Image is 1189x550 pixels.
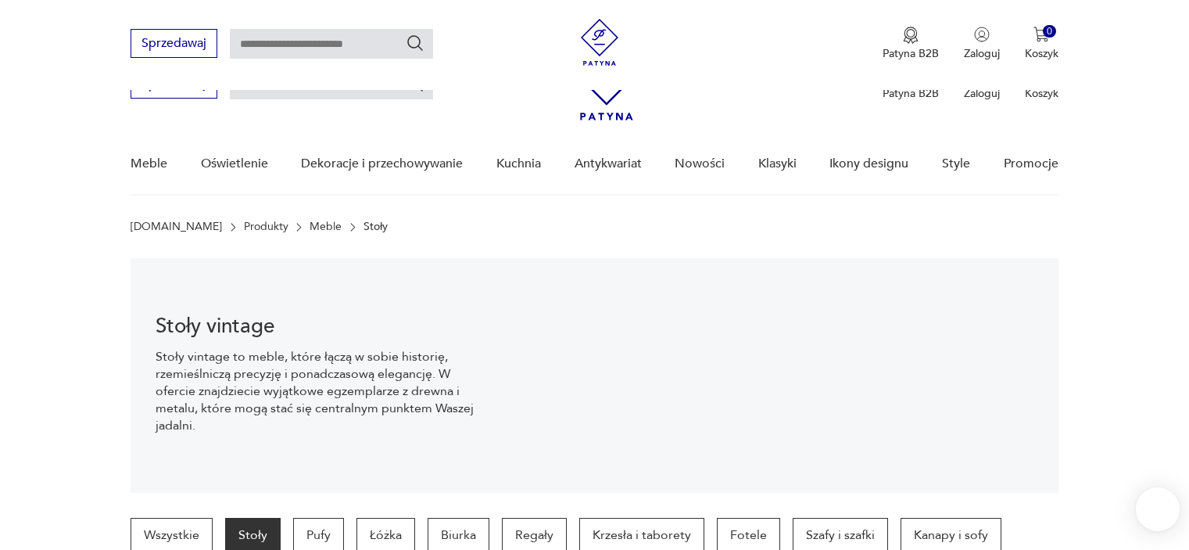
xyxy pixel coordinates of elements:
[575,134,642,194] a: Antykwariat
[156,317,477,336] h1: Stoły vintage
[131,221,222,233] a: [DOMAIN_NAME]
[964,86,1000,101] p: Zaloguj
[1025,86,1058,101] p: Koszyk
[903,27,919,44] img: Ikona medalu
[201,134,268,194] a: Oświetlenie
[974,27,990,42] img: Ikonka użytkownika
[1025,46,1058,61] p: Koszyk
[829,134,908,194] a: Ikony designu
[942,134,970,194] a: Style
[244,221,288,233] a: Produkty
[964,46,1000,61] p: Zaloguj
[310,221,342,233] a: Meble
[883,27,939,61] a: Ikona medaluPatyna B2B
[364,221,388,233] p: Stoły
[131,134,167,194] a: Meble
[1004,134,1058,194] a: Promocje
[1043,25,1056,38] div: 0
[758,134,797,194] a: Klasyki
[1033,27,1049,42] img: Ikona koszyka
[883,86,939,101] p: Patyna B2B
[576,19,623,66] img: Patyna - sklep z meblami i dekoracjami vintage
[1025,27,1058,61] button: 0Koszyk
[883,46,939,61] p: Patyna B2B
[406,34,424,52] button: Szukaj
[1136,487,1180,531] iframe: Smartsupp widget button
[156,348,477,434] p: Stoły vintage to meble, które łączą w sobie historię, rzemieślniczą precyzję i ponadczasową elega...
[131,80,217,91] a: Sprzedawaj
[131,29,217,58] button: Sprzedawaj
[883,27,939,61] button: Patyna B2B
[964,27,1000,61] button: Zaloguj
[675,134,725,194] a: Nowości
[301,134,463,194] a: Dekoracje i przechowywanie
[131,39,217,50] a: Sprzedawaj
[496,134,541,194] a: Kuchnia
